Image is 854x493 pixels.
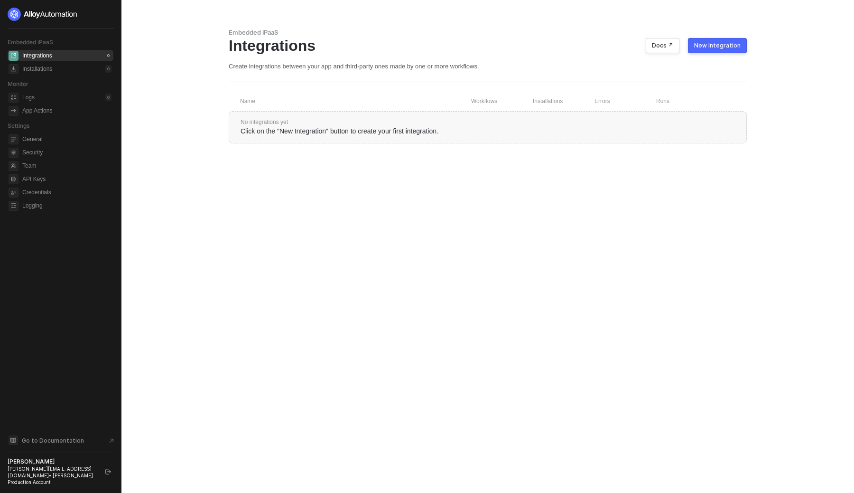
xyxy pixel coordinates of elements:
span: Logging [22,200,111,211]
div: 0 [105,94,111,101]
span: icon-logs [9,93,19,103]
div: New Integration [694,42,741,49]
div: Runs [656,97,721,105]
div: Name [240,97,471,105]
span: Security [22,147,111,158]
img: logo [8,8,78,21]
div: App Actions [22,107,52,115]
div: No integrations yet [241,118,735,126]
span: Credentials [22,187,111,198]
div: Logs [22,94,35,102]
div: Errors [594,97,656,105]
span: logging [9,201,19,211]
span: Team [22,160,111,171]
span: Go to Documentation [22,436,84,445]
div: Embedded iPaaS [229,28,747,37]
span: document-arrow [107,436,116,446]
span: documentation [9,436,18,445]
span: logout [105,469,111,474]
span: api-key [9,174,19,184]
div: Click on the "New Integration" button to create your first integration. [241,126,735,136]
span: team [9,161,19,171]
div: Create integrations between your app and third-party ones made by one or more workflows. [229,62,747,70]
span: general [9,134,19,144]
span: Settings [8,122,29,129]
div: Installations [533,97,594,105]
div: 0 [105,65,111,73]
a: Knowledge Base [8,435,114,446]
div: Docs ↗ [652,42,673,49]
span: General [22,133,111,145]
button: New Integration [688,38,747,53]
span: credentials [9,188,19,198]
div: Workflows [471,97,533,105]
div: Integrations [22,52,52,60]
div: Integrations [229,37,747,55]
span: installations [9,64,19,74]
span: Monitor [8,80,28,87]
span: icon-app-actions [9,106,19,116]
span: API Keys [22,173,111,185]
button: Docs ↗ [646,38,679,53]
div: [PERSON_NAME][EMAIL_ADDRESS][DOMAIN_NAME] • [PERSON_NAME] Production Account [8,465,97,485]
span: security [9,148,19,158]
span: integrations [9,51,19,61]
div: [PERSON_NAME] [8,458,97,465]
span: Embedded iPaaS [8,38,53,46]
div: 0 [105,52,111,59]
a: logo [8,8,113,21]
div: Installations [22,65,52,73]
